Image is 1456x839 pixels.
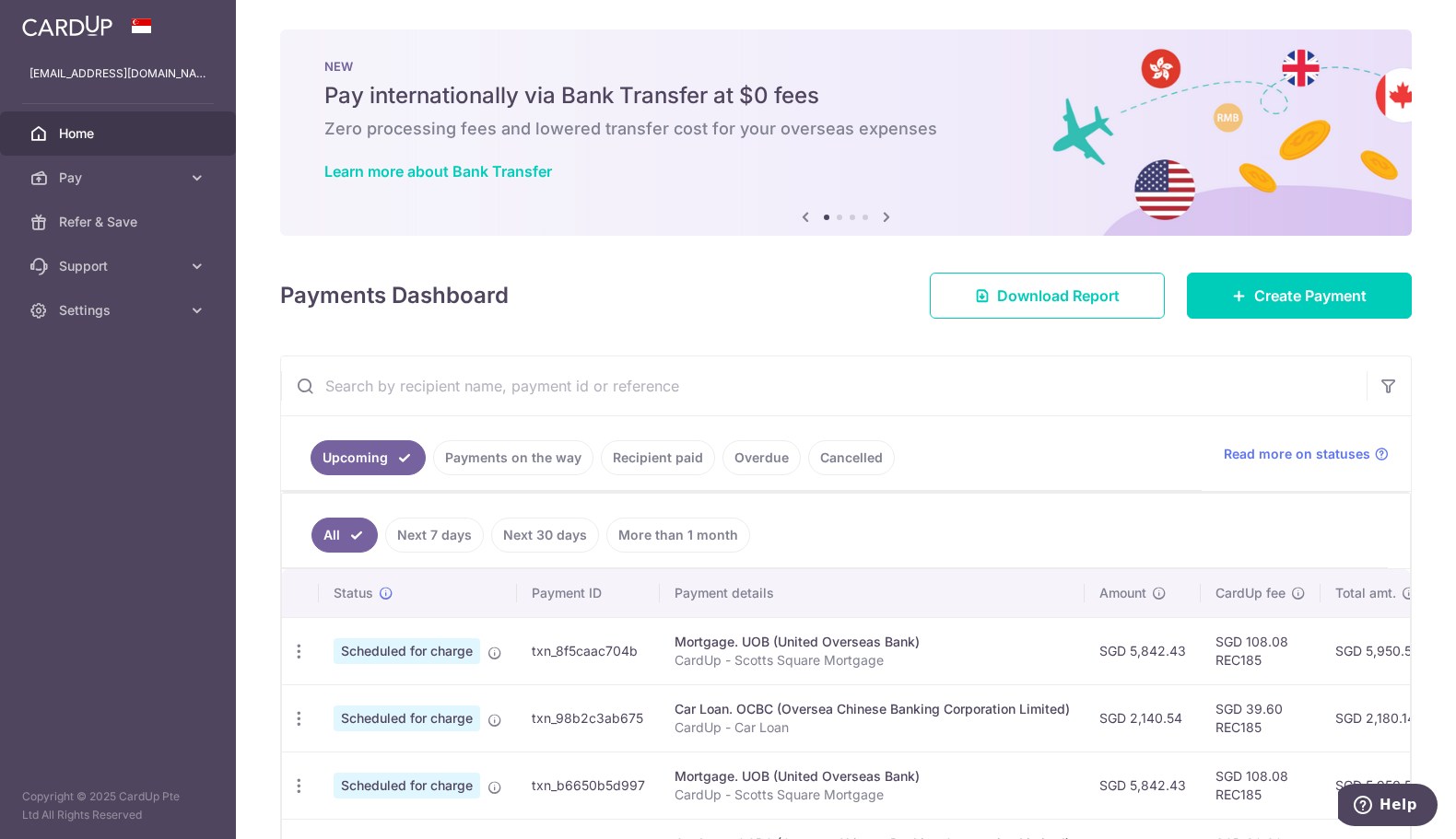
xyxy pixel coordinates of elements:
a: Create Payment [1187,273,1412,319]
td: SGD 5,950.51 [1321,617,1437,684]
td: SGD 108.08 REC185 [1201,752,1321,819]
a: Download Report [930,273,1165,319]
td: SGD 5,950.51 [1321,752,1437,819]
span: Status [334,584,373,602]
a: Upcoming [311,440,426,475]
span: CardUp fee [1215,584,1286,602]
a: Cancelled [808,440,895,475]
td: SGD 2,140.54 [1085,684,1201,752]
img: Bank transfer banner [280,29,1412,236]
a: Recipient paid [601,440,715,475]
span: Scheduled for charge [334,638,480,664]
span: Read more on statuses [1224,445,1370,463]
p: [EMAIL_ADDRESS][DOMAIN_NAME] [29,64,206,83]
span: Download Report [997,285,1120,307]
span: Total amt. [1335,584,1396,602]
th: Payment ID [517,569,660,617]
p: CardUp - Scotts Square Mortgage [675,651,1070,670]
span: Refer & Save [59,213,181,231]
td: txn_8f5caac704b [517,617,660,684]
p: CardUp - Scotts Square Mortgage [675,786,1070,804]
span: Create Payment [1254,285,1367,307]
td: SGD 2,180.14 [1321,684,1437,752]
h5: Pay internationally via Bank Transfer at $0 fees [324,81,1368,111]
a: Payments on the way [433,440,593,475]
span: Amount [1099,584,1146,602]
h4: Payments Dashboard [280,279,509,312]
span: Settings [59,301,181,320]
a: More than 1 month [606,518,750,553]
img: CardUp [22,15,112,37]
span: Scheduled for charge [334,773,480,798]
a: Read more on statuses [1224,445,1389,463]
p: NEW [324,59,1368,74]
a: All [311,518,378,553]
p: CardUp - Car Loan [675,718,1070,737]
td: SGD 39.60 REC185 [1201,684,1321,752]
td: txn_b6650b5d997 [517,752,660,819]
a: Next 7 days [385,518,484,553]
div: Car Loan. OCBC (Oversea Chinese Banking Corporation Limited) [675,700,1070,718]
a: Learn more about Bank Transfer [324,162,552,181]
span: Scheduled for charge [334,705,480,731]
div: Mortgage. UOB (United Overseas Bank) [675,633,1070,651]
div: Mortgage. UOB (United Overseas Bank) [675,767,1070,786]
td: SGD 108.08 REC185 [1201,617,1321,684]
span: Home [59,124,181,143]
span: Pay [59,169,181,187]
h6: Zero processing fees and lowered transfer cost for your overseas expenses [324,118,1368,140]
td: txn_98b2c3ab675 [517,684,660,752]
th: Payment details [660,569,1085,617]
a: Next 30 days [491,518,599,553]
a: Overdue [722,440,801,475]
input: Search by recipient name, payment id or reference [281,356,1367,415]
td: SGD 5,842.43 [1085,617,1201,684]
span: Support [59,257,181,275]
iframe: Opens a widget where you can find more information [1338,784,1438,830]
td: SGD 5,842.43 [1085,752,1201,819]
